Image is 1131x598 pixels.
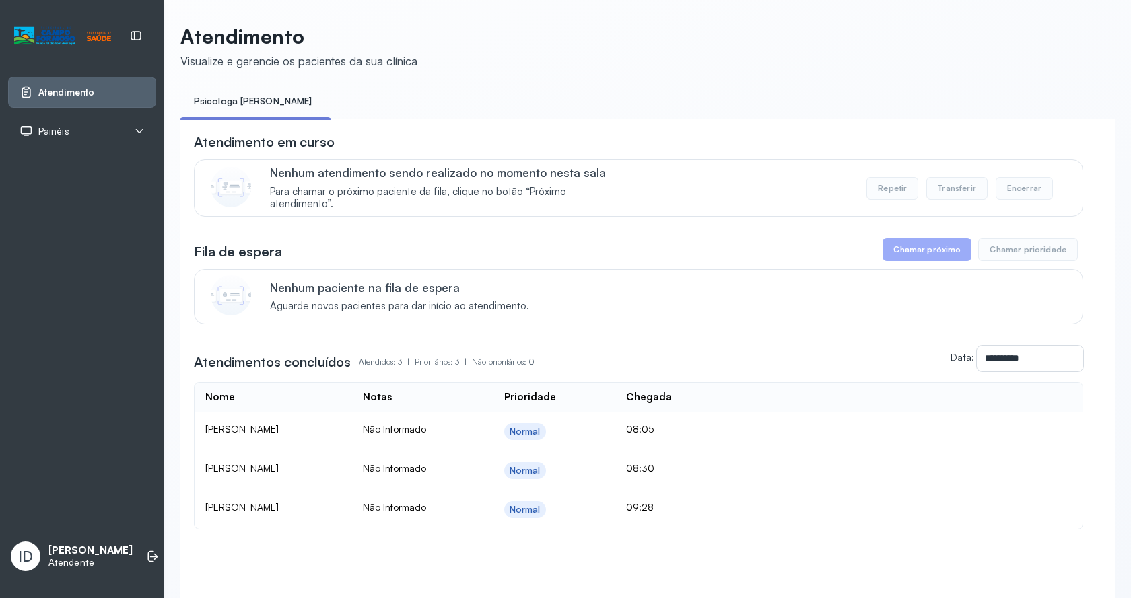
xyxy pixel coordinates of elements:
[996,177,1053,200] button: Encerrar
[510,465,541,476] div: Normal
[180,24,417,48] p: Atendimento
[194,133,335,151] h3: Atendimento em curso
[194,352,351,371] h3: Atendimentos concluídos
[359,352,415,371] p: Atendidos: 3
[211,167,251,207] img: Imagem de CalloutCard
[38,126,69,137] span: Painéis
[48,544,133,557] p: [PERSON_NAME]
[866,177,918,200] button: Repetir
[270,300,529,313] span: Aguarde novos pacientes para dar início ao atendimento.
[626,501,654,513] span: 09:28
[883,238,971,261] button: Chamar próximo
[14,25,111,47] img: Logotipo do estabelecimento
[363,423,426,435] span: Não Informado
[472,352,535,371] p: Não prioritários: 0
[180,54,417,68] div: Visualize e gerencie os pacientes da sua clínica
[205,501,279,513] span: [PERSON_NAME]
[38,87,94,98] span: Atendimento
[626,391,672,404] div: Chegada
[270,281,529,295] p: Nenhum paciente na fila de espera
[951,351,974,363] label: Data:
[926,177,988,200] button: Transferir
[363,462,426,474] span: Não Informado
[270,186,626,211] span: Para chamar o próximo paciente da fila, clique no botão “Próximo atendimento”.
[510,426,541,437] div: Normal
[465,357,467,367] span: |
[20,85,145,99] a: Atendimento
[48,557,133,568] p: Atendente
[510,504,541,515] div: Normal
[363,501,426,513] span: Não Informado
[626,423,654,435] span: 08:05
[504,391,556,404] div: Prioridade
[211,275,251,315] img: Imagem de CalloutCard
[978,238,1078,261] button: Chamar prioridade
[415,352,472,371] p: Prioritários: 3
[407,357,409,367] span: |
[270,165,626,180] p: Nenhum atendimento sendo realizado no momento nesta sala
[626,462,654,474] span: 08:30
[205,423,279,435] span: [PERSON_NAME]
[363,391,392,404] div: Notas
[194,242,282,261] h3: Fila de espera
[180,90,325,112] a: Psicologa [PERSON_NAME]
[205,462,279,474] span: [PERSON_NAME]
[205,391,235,404] div: Nome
